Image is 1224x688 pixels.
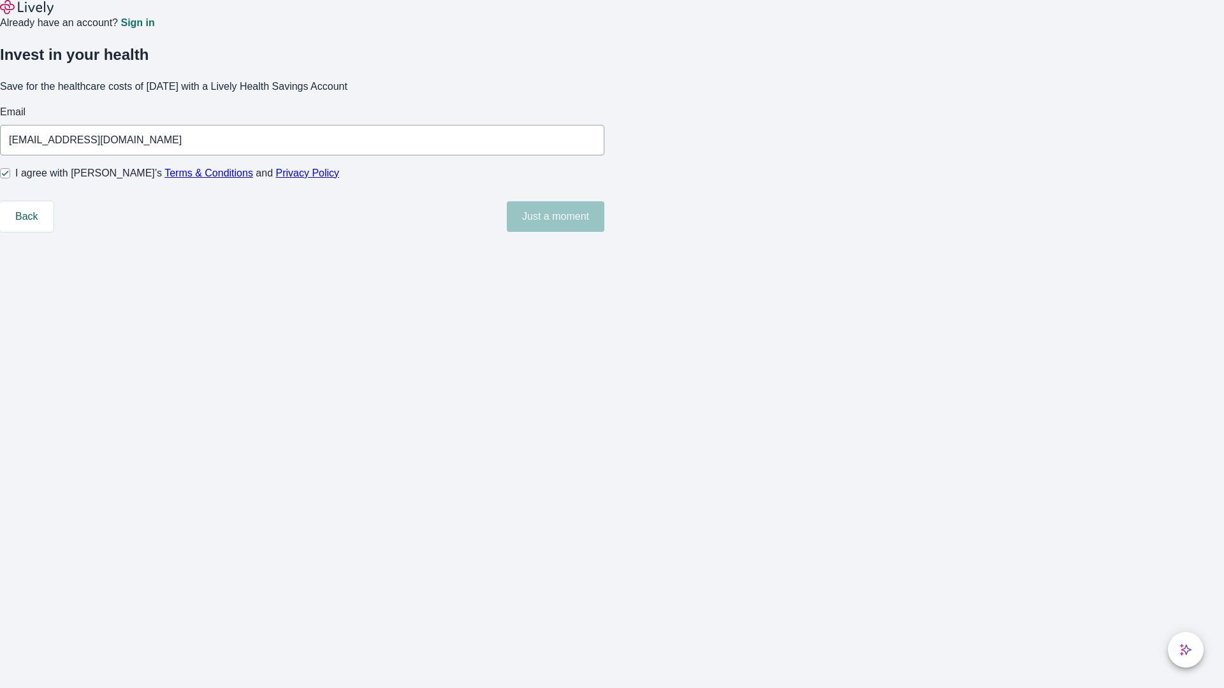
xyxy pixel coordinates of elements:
a: Terms & Conditions [164,168,253,178]
svg: Lively AI Assistant [1179,643,1192,656]
span: I agree with [PERSON_NAME]’s and [15,166,339,181]
button: chat [1168,632,1204,668]
a: Privacy Policy [276,168,340,178]
a: Sign in [120,18,154,28]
